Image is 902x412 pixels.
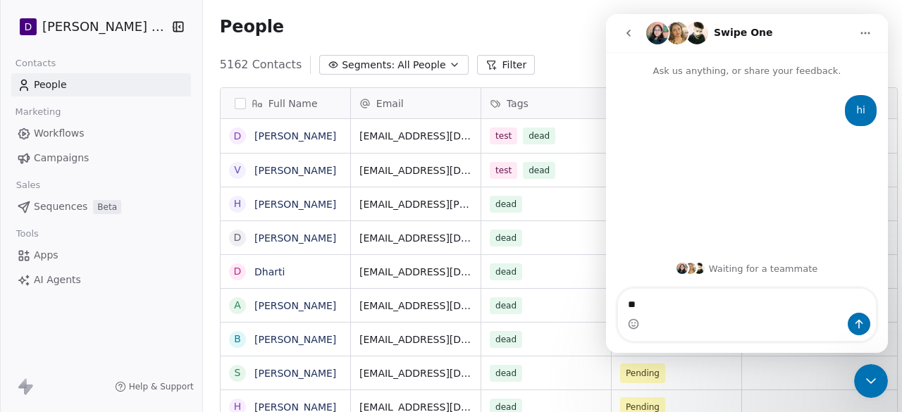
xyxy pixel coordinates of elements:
[234,298,241,313] div: A
[34,77,67,92] span: People
[42,18,166,36] span: [PERSON_NAME] Nutrition
[10,175,47,196] span: Sales
[359,163,472,177] span: [EMAIL_ADDRESS][DOMAIN_NAME]
[477,55,536,75] button: Filter
[234,196,242,211] div: H
[254,165,336,176] a: [PERSON_NAME]
[490,230,522,246] span: dead
[606,14,888,353] iframe: Intercom live chat
[523,162,555,179] span: dead
[359,366,472,380] span: [EMAIL_ADDRESS][DOMAIN_NAME]
[507,96,529,111] span: Tags
[359,299,472,313] span: [EMAIL_ADDRESS][DOMAIN_NAME]
[11,146,191,170] a: Campaigns
[254,199,336,210] a: [PERSON_NAME]
[854,364,888,398] iframe: Intercom live chat
[234,163,241,177] div: V
[376,96,404,111] span: Email
[34,126,85,141] span: Workflows
[11,268,191,292] a: AI Agents
[221,88,350,118] div: Full Name
[9,101,67,123] span: Marketing
[523,127,555,144] span: dead
[359,197,472,211] span: [EMAIL_ADDRESS][PERSON_NAME][DOMAIN_NAME]
[359,265,472,279] span: [EMAIL_ADDRESS][DOMAIN_NAME]
[234,332,241,347] div: B
[11,195,191,218] a: SequencesBeta
[254,130,336,142] a: [PERSON_NAME]
[233,264,241,279] div: D
[397,58,445,73] span: All People
[359,231,472,245] span: [EMAIL_ADDRESS][DOMAIN_NAME]
[25,20,32,34] span: D
[351,88,481,118] div: Email
[17,15,160,39] button: D[PERSON_NAME] Nutrition
[11,122,191,145] a: Workflows
[233,129,241,144] div: d
[359,129,472,143] span: [EMAIL_ADDRESS][DOMAIN_NAME]
[626,366,660,380] span: Pending
[254,368,336,379] a: [PERSON_NAME]
[220,16,284,37] span: People
[490,162,517,179] span: test
[490,297,522,314] span: dead
[34,151,89,166] span: Campaigns
[254,232,336,244] a: [PERSON_NAME]
[268,96,318,111] span: Full Name
[233,230,241,245] div: d
[234,366,240,380] div: S
[11,244,191,267] a: Apps
[490,331,522,348] span: dead
[34,273,81,287] span: AI Agents
[342,58,395,73] span: Segments:
[34,199,87,214] span: Sequences
[220,56,302,73] span: 5162 Contacts
[481,88,611,118] div: Tags
[490,263,522,280] span: dead
[359,332,472,347] span: [EMAIL_ADDRESS][DOMAIN_NAME]
[10,223,44,244] span: Tools
[490,127,517,144] span: test
[490,196,522,213] span: dead
[11,73,191,96] a: People
[129,381,194,392] span: Help & Support
[254,334,336,345] a: [PERSON_NAME]
[254,266,285,277] a: Dharti
[9,53,62,74] span: Contacts
[490,365,522,382] span: dead
[93,200,121,214] span: Beta
[34,248,58,263] span: Apps
[254,300,336,311] a: [PERSON_NAME]
[115,381,194,392] a: Help & Support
